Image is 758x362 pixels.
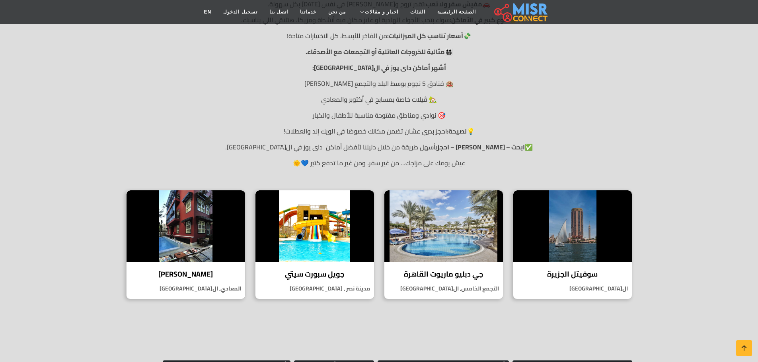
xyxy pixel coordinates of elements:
[306,46,445,58] strong: مثالية للخروجات العائلية أو التجمعات مع الأصدقاء.
[198,4,218,19] a: EN
[126,79,632,88] p: 🏨 فنادق 5 نجوم بوسط البلد والتجمع [PERSON_NAME]
[508,190,637,299] a: سوفيتل الجزيرة سوفيتل الجزيرة ال[GEOGRAPHIC_DATA]
[404,4,431,19] a: الفئات
[387,30,463,42] strong: أسعار تناسب كل الميزانيات:
[431,4,482,19] a: الصفحة الرئيسية
[322,4,352,19] a: من نحن
[126,142,632,152] p: ✅ بأسهل طريقة من خلال دليلنا لأفضل أماكن داى يوز في ال[GEOGRAPHIC_DATA].
[121,190,250,299] a: فيلا بيل إيبوك [PERSON_NAME] المعادي, ال[GEOGRAPHIC_DATA]
[126,110,632,120] p: 🎯 نوادي ومناطق مفتوحة مناسبة للأطفال والكبار
[255,285,374,293] p: مدينة نصر , [GEOGRAPHIC_DATA]
[513,190,632,262] img: سوفيتل الجزيرة
[261,270,368,279] h4: جويل سبورت سيتي
[126,31,632,41] p: 💸 من الفاخر للأبسط، كل الاختيارات متاحة!
[294,4,322,19] a: خدماتنا
[352,4,404,19] a: اخبار و مقالات
[126,126,632,136] p: 💡 احجز بدري عشان تضمن مكانك خصوصًا في الويك إند والعطلات!
[447,125,467,137] strong: نصيحة:
[519,270,626,279] h4: سوفيتل الجزيرة
[513,285,632,293] p: ال[GEOGRAPHIC_DATA]
[255,190,374,262] img: جويل سبورت سيتي
[126,47,632,56] p: 👨‍👩‍👧‍👦
[365,8,398,15] span: اخبار و مقالات
[126,95,632,104] p: 🏡 ڤيلات خاصة بمسابح في أكتوبر والمعادي
[217,4,263,19] a: تسجيل الدخول
[250,190,379,299] a: جويل سبورت سيتي جويل سبورت سيتي مدينة نصر , [GEOGRAPHIC_DATA]
[379,190,508,299] a: جي دبليو ماريوت القاهرة جي دبليو ماريوت القاهرة التجمع الخامس, ال[GEOGRAPHIC_DATA]
[437,141,525,153] strong: ابحث – [PERSON_NAME] – احجز
[126,158,632,168] p: عيش يومك على مزاجك… من غير سفر، ومن غير ما تدفع كتير 💙🌞
[384,190,503,262] img: جي دبليو ماريوت القاهرة
[312,62,446,74] strong: أشهر أماكن داى يوز في ال[GEOGRAPHIC_DATA]:
[494,2,548,22] img: main.misr_connect
[390,270,497,279] h4: جي دبليو ماريوت القاهرة
[263,4,294,19] a: اتصل بنا
[127,190,245,262] img: فيلا بيل إيبوك
[384,285,503,293] p: التجمع الخامس, ال[GEOGRAPHIC_DATA]
[127,285,245,293] p: المعادي, ال[GEOGRAPHIC_DATA]
[133,270,239,279] h4: [PERSON_NAME]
